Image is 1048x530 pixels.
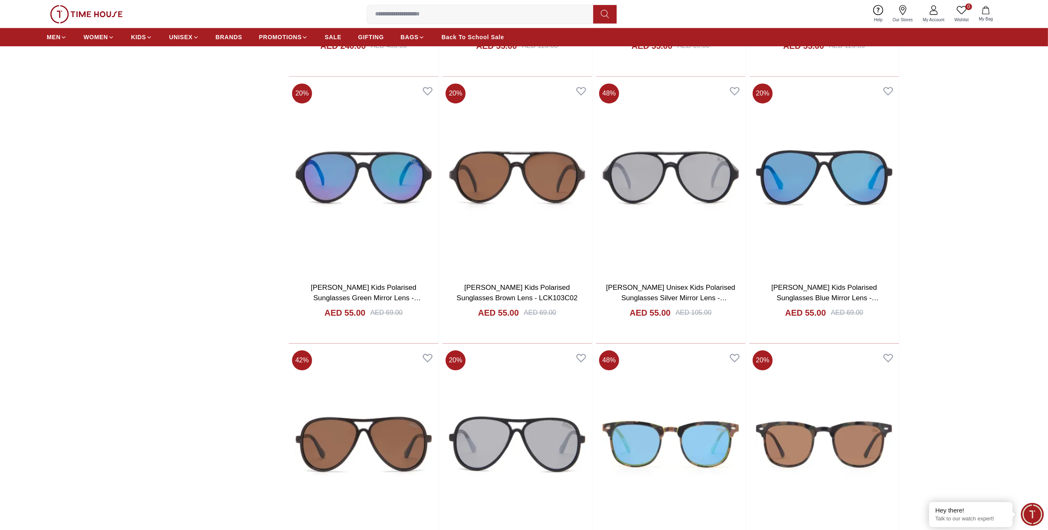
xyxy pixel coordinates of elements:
[524,308,556,318] div: AED 69.00
[771,284,879,313] a: [PERSON_NAME] Kids Polarised Sunglasses Blue Mirror Lens - LCK104C01
[975,16,996,22] span: My Bag
[169,33,192,41] span: UNISEX
[889,17,916,23] span: Our Stores
[951,17,972,23] span: Wishlist
[935,515,1006,522] p: Talk to our watch expert!
[478,307,519,319] h4: AED 55.00
[446,350,466,370] span: 20 %
[325,33,341,41] span: SALE
[292,83,312,103] span: 20 %
[401,33,418,41] span: BAGS
[47,30,67,45] a: MEN
[596,80,746,276] img: Lee Cooper Unisex Kids Polarised Sunglasses Silver Mirror Lens - LCK103C03
[950,3,974,25] a: 0Wishlist
[675,308,711,318] div: AED 105.00
[131,33,146,41] span: KIDS
[630,307,670,319] h4: AED 55.00
[869,3,888,25] a: Help
[599,83,619,103] span: 48 %
[871,17,886,23] span: Help
[599,350,619,370] span: 48 %
[358,30,384,45] a: GIFTING
[753,350,773,370] span: 20 %
[920,17,948,23] span: My Account
[216,30,242,45] a: BRANDS
[259,30,308,45] a: PROMOTIONS
[749,80,899,276] img: Lee Cooper Kids Polarised Sunglasses Blue Mirror Lens - LCK104C01
[50,5,123,23] img: ...
[965,3,972,10] span: 0
[47,33,60,41] span: MEN
[441,30,504,45] a: Back To School Sale
[131,30,152,45] a: KIDS
[311,284,421,313] a: [PERSON_NAME] Kids Polarised Sunglasses Green Mirror Lens - LCK103C01
[289,80,438,276] img: Lee Cooper Kids Polarised Sunglasses Green Mirror Lens - LCK103C01
[325,307,365,319] h4: AED 55.00
[401,30,425,45] a: BAGS
[83,33,108,41] span: WOMEN
[216,33,242,41] span: BRANDS
[358,33,384,41] span: GIFTING
[456,284,577,302] a: [PERSON_NAME] Kids Polarised Sunglasses Brown Lens - LCK103C02
[935,506,1006,515] div: Hey there!
[831,308,863,318] div: AED 69.00
[370,308,403,318] div: AED 69.00
[259,33,302,41] span: PROMOTIONS
[446,83,466,103] span: 20 %
[753,83,773,103] span: 20 %
[169,30,199,45] a: UNISEX
[292,350,312,370] span: 42 %
[83,30,114,45] a: WOMEN
[325,30,341,45] a: SALE
[441,33,504,41] span: Back To School Sale
[606,284,736,313] a: [PERSON_NAME] Unisex Kids Polarised Sunglasses Silver Mirror Lens - LCK103C03
[974,4,998,24] button: My Bag
[1021,503,1044,526] div: Chat Widget
[442,80,592,276] img: Lee Cooper Kids Polarised Sunglasses Brown Lens - LCK103C02
[785,307,826,319] h4: AED 55.00
[888,3,918,25] a: Our Stores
